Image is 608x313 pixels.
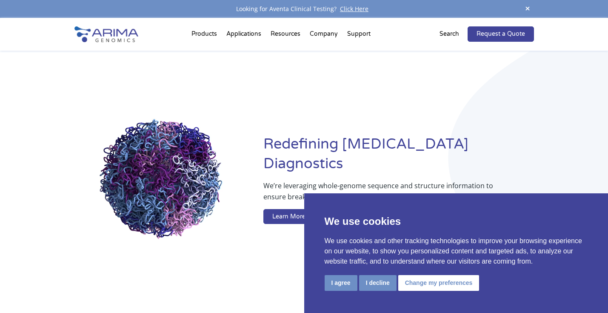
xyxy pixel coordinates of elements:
[263,135,534,180] h1: Redefining [MEDICAL_DATA] Diagnostics
[337,5,372,13] a: Click Here
[74,3,534,14] div: Looking for Aventa Clinical Testing?
[325,275,357,291] button: I agree
[398,275,480,291] button: Change my preferences
[440,29,459,40] p: Search
[263,180,500,209] p: We’re leveraging whole-genome sequence and structure information to ensure breakthrough therapies...
[325,236,588,267] p: We use cookies and other tracking technologies to improve your browsing experience on our website...
[468,26,534,42] a: Request a Quote
[263,209,314,224] a: Learn More
[359,275,397,291] button: I decline
[325,214,588,229] p: We use cookies
[74,26,138,42] img: Arima-Genomics-logo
